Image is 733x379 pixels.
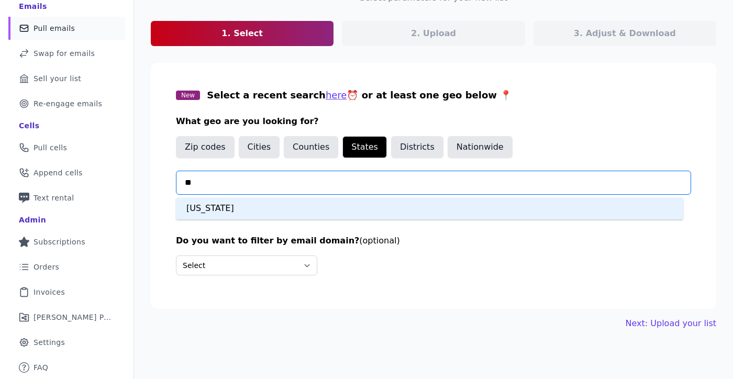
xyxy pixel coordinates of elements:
[8,17,125,40] a: Pull emails
[8,92,125,115] a: Re-engage emails
[8,281,125,304] a: Invoices
[8,356,125,379] a: FAQ
[176,197,683,219] div: [US_STATE]
[8,306,125,329] a: [PERSON_NAME] Performance
[391,136,443,158] button: Districts
[176,197,691,209] p: Type & select your states
[34,48,95,59] span: Swap for emails
[8,67,125,90] a: Sell your list
[176,136,235,158] button: Zip codes
[8,331,125,354] a: Settings
[411,27,456,40] p: 2. Upload
[34,73,81,84] span: Sell your list
[8,255,125,278] a: Orders
[8,230,125,253] a: Subscriptions
[8,186,125,209] a: Text rental
[34,237,85,247] span: Subscriptions
[8,42,125,65] a: Swap for emails
[34,287,65,297] span: Invoices
[34,337,65,348] span: Settings
[151,21,334,46] a: 1. Select
[284,136,338,158] button: Counties
[326,88,347,103] button: here
[626,317,716,330] button: Next: Upload your list
[359,236,399,246] span: (optional)
[8,136,125,159] a: Pull cells
[448,136,513,158] button: Nationwide
[574,27,676,40] p: 3. Adjust & Download
[176,91,200,100] span: New
[34,23,75,34] span: Pull emails
[34,168,83,178] span: Append cells
[34,262,59,272] span: Orders
[207,90,512,101] span: Select a recent search ⏰ or at least one geo below 📍
[34,362,48,373] span: FAQ
[176,115,691,128] h3: What geo are you looking for?
[34,98,102,109] span: Re-engage emails
[34,142,67,153] span: Pull cells
[8,161,125,184] a: Append cells
[19,1,47,12] div: Emails
[34,312,113,322] span: [PERSON_NAME] Performance
[19,120,39,131] div: Cells
[34,193,74,203] span: Text rental
[221,27,263,40] p: 1. Select
[342,136,387,158] button: States
[239,136,280,158] button: Cities
[176,236,359,246] span: Do you want to filter by email domain?
[19,215,46,225] div: Admin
